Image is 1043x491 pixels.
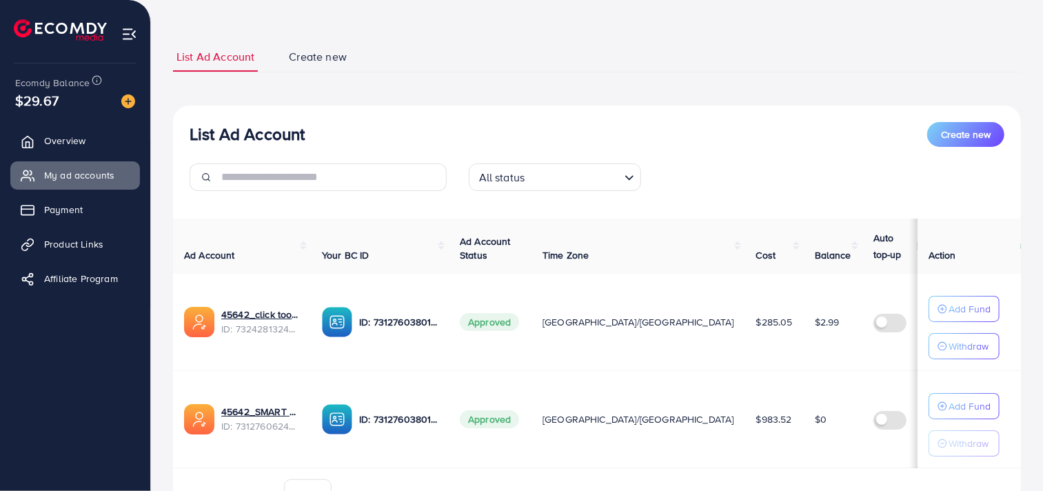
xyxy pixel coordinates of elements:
[44,272,118,285] span: Affiliate Program
[469,163,641,191] div: Search for option
[221,322,300,336] span: ID: 7324281324339003394
[949,338,989,354] p: Withdraw
[460,313,519,331] span: Approved
[756,412,792,426] span: $983.52
[10,127,140,154] a: Overview
[756,248,776,262] span: Cost
[176,49,254,65] span: List Ad Account
[44,237,103,251] span: Product Links
[15,76,90,90] span: Ecomdy Balance
[322,248,369,262] span: Your BC ID
[460,410,519,428] span: Approved
[221,419,300,433] span: ID: 7312760624331620353
[14,19,107,41] img: logo
[221,405,300,419] a: 45642_SMART SHOP_1702634775277
[927,122,1004,147] button: Create new
[15,90,59,110] span: $29.67
[756,315,793,329] span: $285.05
[815,248,851,262] span: Balance
[929,248,956,262] span: Action
[221,308,300,321] a: 45642_click too shop 2_1705317160975
[10,230,140,258] a: Product Links
[44,134,85,148] span: Overview
[322,307,352,337] img: ic-ba-acc.ded83a64.svg
[322,404,352,434] img: ic-ba-acc.ded83a64.svg
[476,168,528,188] span: All status
[190,124,305,144] h3: List Ad Account
[121,94,135,108] img: image
[941,128,991,141] span: Create new
[929,393,1000,419] button: Add Fund
[121,26,137,42] img: menu
[10,196,140,223] a: Payment
[929,430,1000,457] button: Withdraw
[359,314,438,330] p: ID: 7312760380101771265
[44,203,83,217] span: Payment
[949,398,991,414] p: Add Fund
[543,248,589,262] span: Time Zone
[815,412,827,426] span: $0
[289,49,347,65] span: Create new
[10,161,140,189] a: My ad accounts
[221,308,300,336] div: <span class='underline'>45642_click too shop 2_1705317160975</span></br>7324281324339003394
[984,429,1033,481] iframe: Chat
[543,412,734,426] span: [GEOGRAPHIC_DATA]/[GEOGRAPHIC_DATA]
[949,435,989,452] p: Withdraw
[221,405,300,433] div: <span class='underline'>45642_SMART SHOP_1702634775277</span></br>7312760624331620353
[949,301,991,317] p: Add Fund
[184,307,214,337] img: ic-ads-acc.e4c84228.svg
[184,248,235,262] span: Ad Account
[815,315,840,329] span: $2.99
[873,230,913,263] p: Auto top-up
[184,404,214,434] img: ic-ads-acc.e4c84228.svg
[460,234,511,262] span: Ad Account Status
[44,168,114,182] span: My ad accounts
[929,296,1000,322] button: Add Fund
[543,315,734,329] span: [GEOGRAPHIC_DATA]/[GEOGRAPHIC_DATA]
[529,165,618,188] input: Search for option
[359,411,438,428] p: ID: 7312760380101771265
[10,265,140,292] a: Affiliate Program
[929,333,1000,359] button: Withdraw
